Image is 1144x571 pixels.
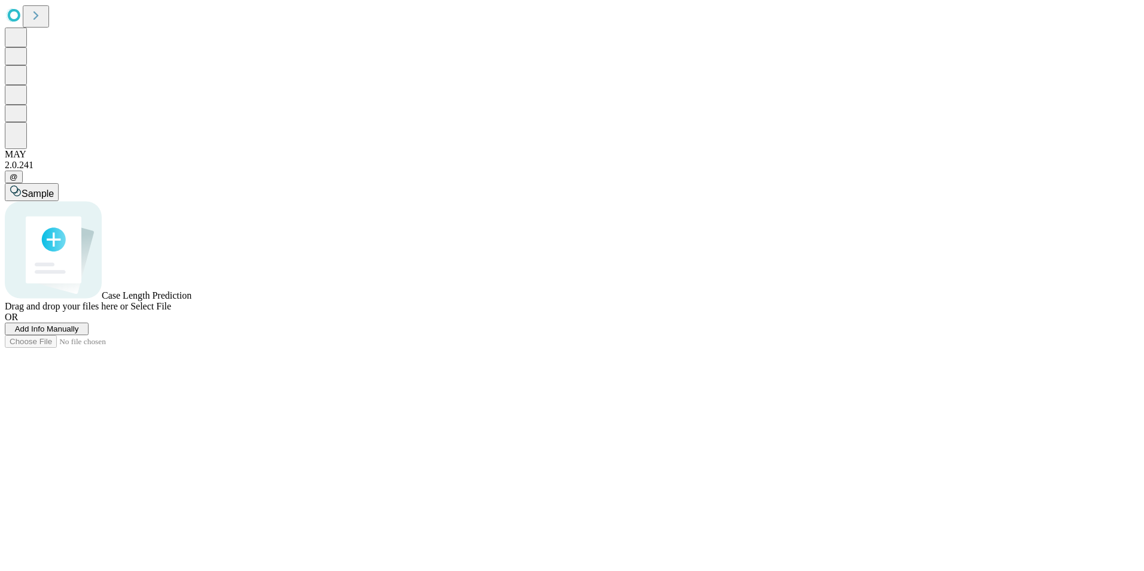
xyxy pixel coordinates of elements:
button: Sample [5,183,59,201]
span: Case Length Prediction [102,290,191,300]
span: Drag and drop your files here or [5,301,128,311]
div: MAY [5,149,1139,160]
button: Add Info Manually [5,323,89,335]
span: Add Info Manually [15,324,79,333]
span: OR [5,312,18,322]
div: 2.0.241 [5,160,1139,171]
button: @ [5,171,23,183]
span: Select File [130,301,171,311]
span: Sample [22,189,54,199]
span: @ [10,172,18,181]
